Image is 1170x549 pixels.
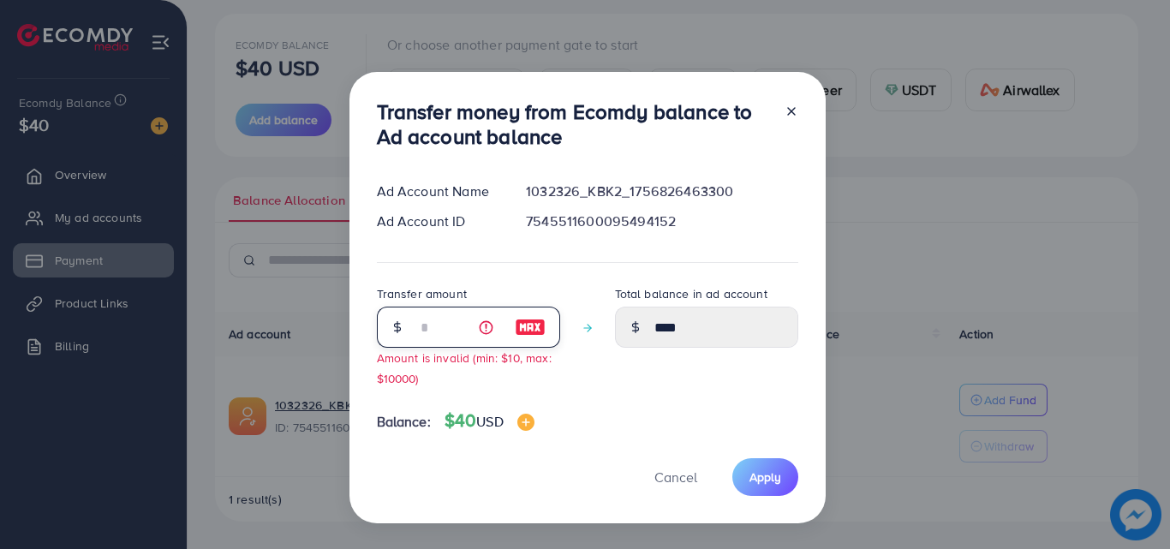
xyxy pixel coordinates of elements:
[377,349,552,385] small: Amount is invalid (min: $10, max: $10000)
[377,99,771,149] h3: Transfer money from Ecomdy balance to Ad account balance
[654,468,697,486] span: Cancel
[512,182,811,201] div: 1032326_KBK2_1756826463300
[633,458,719,495] button: Cancel
[363,212,513,231] div: Ad Account ID
[445,410,534,432] h4: $40
[732,458,798,495] button: Apply
[512,212,811,231] div: 7545511600095494152
[476,412,503,431] span: USD
[517,414,534,431] img: image
[377,412,431,432] span: Balance:
[363,182,513,201] div: Ad Account Name
[377,285,467,302] label: Transfer amount
[615,285,767,302] label: Total balance in ad account
[515,317,546,337] img: image
[749,468,781,486] span: Apply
